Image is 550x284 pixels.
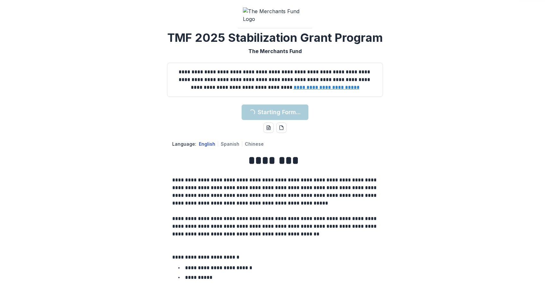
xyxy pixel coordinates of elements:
[167,31,383,45] h2: TMF 2025 Stabilization Grant Program
[221,141,239,147] button: Spanish
[248,47,302,55] p: The Merchants Fund
[276,123,287,133] button: pdf-download
[199,141,215,147] button: English
[263,123,274,133] button: word-download
[242,105,308,120] button: Starting Form...
[245,141,264,147] button: Chinese
[172,141,196,147] p: Language:
[243,7,307,23] img: The Merchants Fund Logo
